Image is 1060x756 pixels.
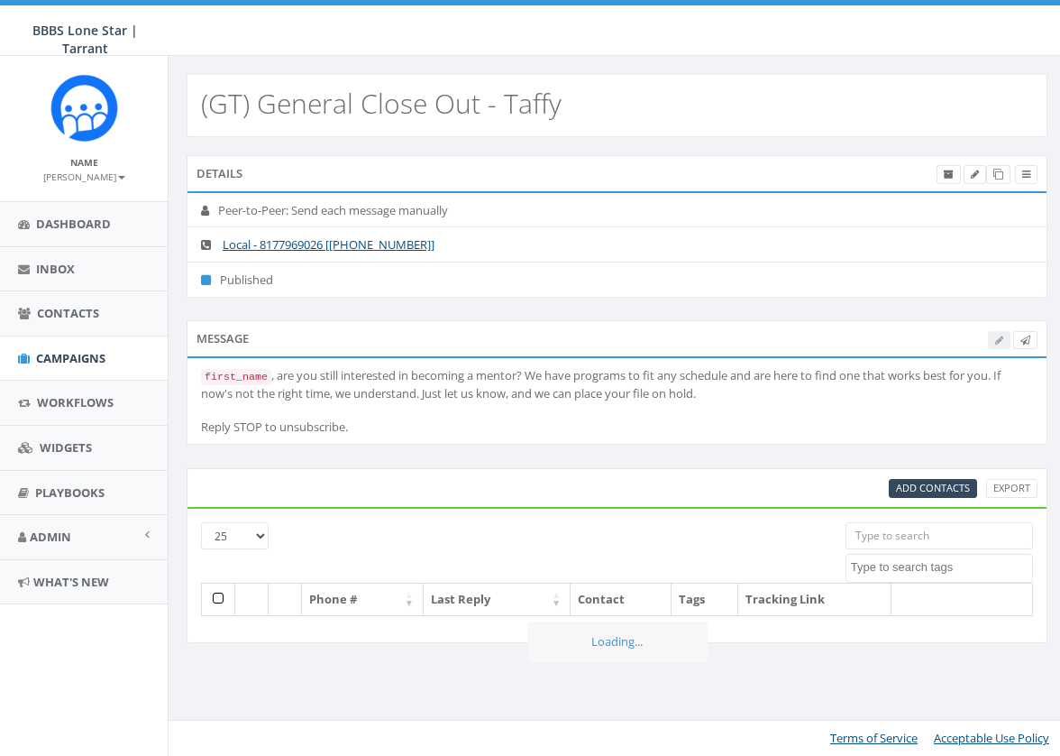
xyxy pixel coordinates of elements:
span: Campaigns [36,350,105,366]
span: Clone Campaign [993,167,1003,180]
span: View Campaign Delivery Statistics [1022,167,1030,180]
div: Details [187,155,1047,191]
th: Tracking Link [738,584,891,615]
li: Published [187,262,1046,298]
a: Export [986,479,1037,498]
th: Contact [571,584,672,615]
span: Inbox [36,261,75,277]
span: What's New [33,574,109,590]
small: Name [70,156,98,169]
span: Edit Campaign Title [971,167,979,180]
span: Send Test Message [1020,333,1030,346]
textarea: Search [851,559,1032,576]
a: Terms of Service [830,730,918,746]
th: Tags [672,584,738,615]
i: Published [201,274,220,286]
span: Playbooks [35,484,105,501]
li: Peer-to-Peer: Send each message manually [187,193,1046,228]
a: Add Contacts [889,479,977,498]
div: Loading... [527,622,708,662]
th: Last Reply [424,584,571,615]
span: Add Contacts [896,481,970,494]
small: [PERSON_NAME] [43,171,125,183]
div: , are you still interested in becoming a mentor? We have programs to fit any schedule and are her... [201,367,1033,435]
span: Widgets [40,439,92,456]
h2: (GT) General Close Out - Taffy [201,88,562,118]
span: Dashboard [36,216,111,232]
a: Acceptable Use Policy [934,730,1049,746]
input: Type to search [845,522,1033,549]
th: Phone # [302,584,424,615]
span: Contacts [37,305,99,321]
div: Message [187,320,1047,356]
a: [PERSON_NAME] [43,168,125,184]
span: BBBS Lone Star | Tarrant [32,22,138,57]
span: CSV files only [896,481,970,494]
i: Peer-to-Peer [201,205,218,217]
span: Admin [30,529,71,545]
a: Local - 8177969026 [[PHONE_NUMBER]] [223,236,434,253]
span: Workflows [37,394,114,410]
span: Archive Campaign [944,167,954,180]
img: Rally_Corp_Icon_1.png [50,74,118,142]
code: first_name [201,369,271,385]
